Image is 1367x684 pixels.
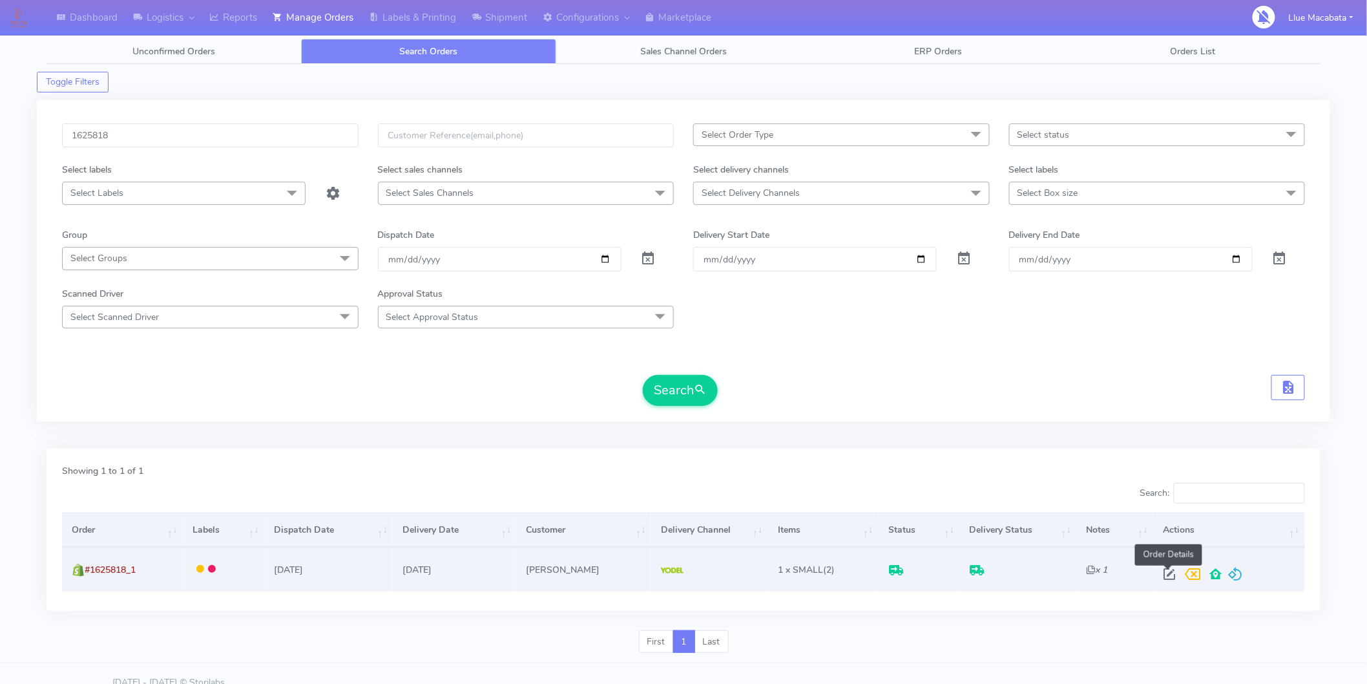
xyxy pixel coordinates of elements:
[643,375,718,406] button: Search
[62,123,359,147] input: Order Id
[702,129,773,141] span: Select Order Type
[393,548,516,591] td: [DATE]
[960,513,1077,548] th: Delivery Status: activate to sort column ascending
[651,513,768,548] th: Delivery Channel: activate to sort column ascending
[378,123,674,147] input: Customer Reference(email,phone)
[768,513,879,548] th: Items: activate to sort column ascending
[62,513,183,548] th: Order: activate to sort column ascending
[132,45,215,58] span: Unconfirmed Orders
[85,564,136,576] span: #1625818_1
[70,311,159,323] span: Select Scanned Driver
[400,45,458,58] span: Search Orders
[1017,187,1078,199] span: Select Box size
[702,187,800,199] span: Select Delivery Channels
[386,187,474,199] span: Select Sales Channels
[62,464,143,478] label: Showing 1 to 1 of 1
[378,228,435,242] label: Dispatch Date
[1077,513,1154,548] th: Notes: activate to sort column ascending
[778,564,835,576] span: (2)
[62,228,87,242] label: Group
[264,548,393,591] td: [DATE]
[1140,483,1305,504] label: Search:
[183,513,264,548] th: Labels: activate to sort column ascending
[1009,228,1080,242] label: Delivery End Date
[62,163,112,176] label: Select labels
[1009,163,1059,176] label: Select labels
[516,548,651,591] td: [PERSON_NAME]
[1171,45,1216,58] span: Orders List
[879,513,960,548] th: Status: activate to sort column ascending
[37,72,109,92] button: Toggle Filters
[640,45,727,58] span: Sales Channel Orders
[661,568,683,574] img: Yodel
[1153,513,1305,548] th: Actions: activate to sort column ascending
[1087,564,1108,576] i: x 1
[1279,5,1363,31] button: Llue Macabata
[70,187,123,199] span: Select Labels
[693,163,789,176] label: Select delivery channels
[914,45,962,58] span: ERP Orders
[778,564,823,576] span: 1 x SMALL
[1017,129,1070,141] span: Select status
[378,287,443,301] label: Approval Status
[393,513,516,548] th: Delivery Date: activate to sort column ascending
[1174,483,1305,504] input: Search:
[378,163,463,176] label: Select sales channels
[62,287,123,301] label: Scanned Driver
[70,252,127,264] span: Select Groups
[47,39,1320,64] ul: Tabs
[693,228,769,242] label: Delivery Start Date
[673,630,695,654] a: 1
[72,564,85,577] img: shopify.png
[386,311,479,323] span: Select Approval Status
[516,513,651,548] th: Customer: activate to sort column ascending
[264,513,393,548] th: Dispatch Date: activate to sort column ascending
